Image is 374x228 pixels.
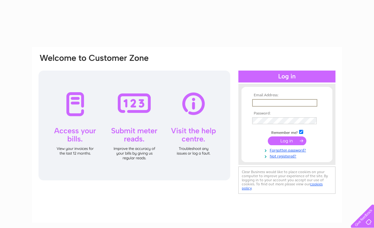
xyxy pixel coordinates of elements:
a: cookies policy [242,182,323,190]
th: Password: [251,111,323,116]
td: Remember me? [251,129,323,135]
div: Clear Business would like to place cookies on your computer to improve your experience of the sit... [238,167,335,194]
a: Not registered? [252,153,323,159]
th: Email Address: [251,93,323,98]
a: Forgotten password? [252,147,323,153]
input: Submit [268,136,306,145]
